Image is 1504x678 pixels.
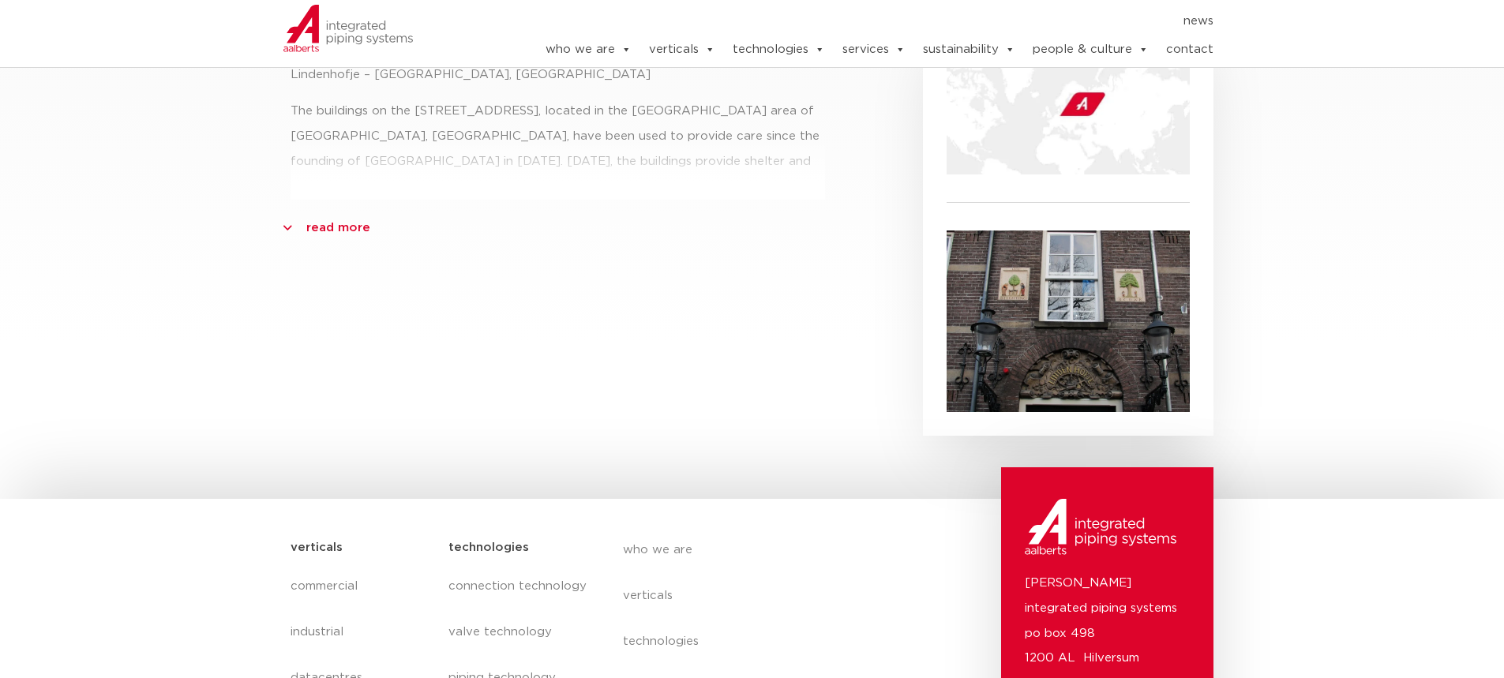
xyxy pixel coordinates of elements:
[1033,34,1149,66] a: people & culture
[291,564,433,609] a: commercial
[1166,34,1213,66] a: contact
[1183,9,1213,34] a: news
[291,535,343,560] h5: verticals
[623,527,912,573] a: who we are
[497,9,1214,34] nav: Menu
[291,62,826,88] p: Lindenhofje – [GEOGRAPHIC_DATA], [GEOGRAPHIC_DATA]
[448,535,529,560] h5: technologies
[842,34,906,66] a: services
[448,609,591,655] a: valve technology
[546,34,632,66] a: who we are
[291,609,433,655] a: industrial
[923,34,1015,66] a: sustainability
[623,619,912,665] a: technologies
[733,34,825,66] a: technologies
[623,573,912,619] a: verticals
[306,215,370,241] a: read more
[649,34,715,66] a: verticals
[448,564,591,609] a: connection technology
[291,99,826,275] p: The buildings on the [STREET_ADDRESS], located in the [GEOGRAPHIC_DATA] area of [GEOGRAPHIC_DATA]...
